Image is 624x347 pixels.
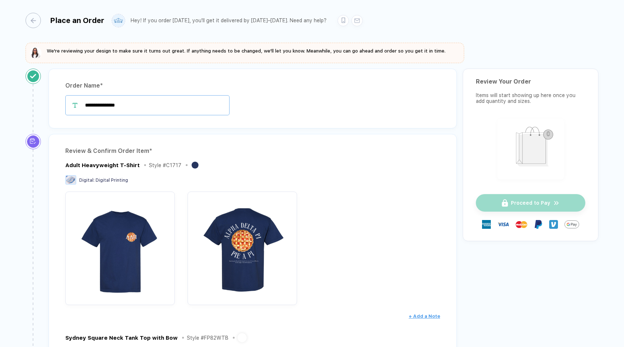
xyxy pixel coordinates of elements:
[50,16,104,25] div: Place an Order
[516,219,527,230] img: master-card
[96,178,128,183] span: Digital Printing
[30,47,446,59] button: We're reviewing your design to make sure it turns out great. If anything needs to be changed, we'...
[65,335,178,341] div: Sydney Square Neck Tank Top with Bow
[65,80,440,92] div: Order Name
[191,195,293,297] img: 4e63c7b6-b41e-41c6-8887-ce790d49f7cc_nt_back_1759362833786.jpg
[187,335,228,341] div: Style # FP82WTB
[482,220,491,229] img: express
[476,78,585,85] div: Review Your Order
[409,311,440,322] button: + Add a Note
[112,14,125,27] img: user profile
[149,162,181,168] div: Style # C1717
[501,122,561,175] img: shopping_bag.png
[79,178,95,183] span: Digital :
[65,162,140,169] div: Adult Heavyweight T-Shirt
[476,92,585,104] div: Items will start showing up here once you add quantity and sizes.
[65,175,76,185] img: Digital
[30,47,42,59] img: sophie
[534,220,543,229] img: Paypal
[565,217,579,232] img: GPay
[131,18,327,24] div: Hey! If you order [DATE], you'll get it delivered by [DATE]–[DATE]. Need any help?
[65,145,440,157] div: Review & Confirm Order Item
[497,219,509,230] img: visa
[409,313,440,319] span: + Add a Note
[549,220,558,229] img: Venmo
[47,48,446,54] span: We're reviewing your design to make sure it turns out great. If anything needs to be changed, we'...
[69,195,171,297] img: 4e63c7b6-b41e-41c6-8887-ce790d49f7cc_nt_front_1759362833765.jpg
